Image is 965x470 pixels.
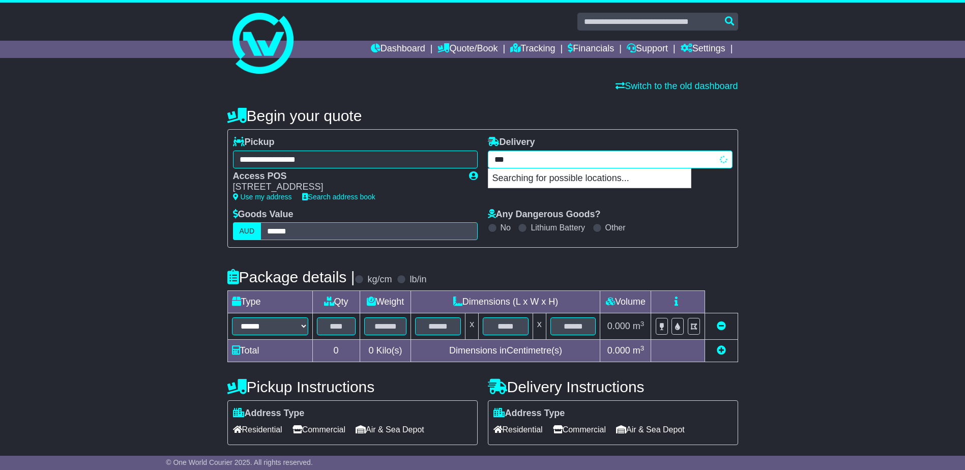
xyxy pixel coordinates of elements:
label: kg/cm [367,274,392,285]
h4: Delivery Instructions [488,378,738,395]
label: AUD [233,222,261,240]
sup: 3 [640,344,645,352]
td: x [465,313,479,340]
span: Air & Sea Depot [616,422,685,437]
span: m [633,345,645,356]
label: lb/in [410,274,426,285]
label: Address Type [233,408,305,419]
sup: 3 [640,320,645,328]
td: Dimensions (L x W x H) [411,291,600,313]
h4: Pickup Instructions [227,378,478,395]
label: Delivery [488,137,535,148]
h4: Begin your quote [227,107,738,124]
a: Quote/Book [437,41,498,58]
label: Lithium Battery [531,223,585,232]
a: Use my address [233,193,292,201]
span: 0 [368,345,373,356]
a: Tracking [510,41,555,58]
span: 0.000 [607,321,630,331]
a: Search address book [302,193,375,201]
span: © One World Courier 2025. All rights reserved. [166,458,313,466]
td: x [533,313,546,340]
a: Add new item [717,345,726,356]
a: Switch to the old dashboard [616,81,738,91]
p: Searching for possible locations... [488,169,691,188]
a: Remove this item [717,321,726,331]
a: Support [627,41,668,58]
label: Pickup [233,137,275,148]
span: m [633,321,645,331]
span: Residential [493,422,543,437]
td: 0 [312,340,360,362]
span: Commercial [553,422,606,437]
td: Weight [360,291,411,313]
a: Financials [568,41,614,58]
td: Type [227,291,312,313]
td: Dimensions in Centimetre(s) [411,340,600,362]
label: Goods Value [233,209,294,220]
div: Access POS [233,171,459,182]
span: 0.000 [607,345,630,356]
a: Settings [681,41,725,58]
a: Dashboard [371,41,425,58]
h4: Package details | [227,269,355,285]
label: Address Type [493,408,565,419]
span: Residential [233,422,282,437]
label: Any Dangerous Goods? [488,209,601,220]
label: No [501,223,511,232]
td: Kilo(s) [360,340,411,362]
label: Other [605,223,626,232]
div: [STREET_ADDRESS] [233,182,459,193]
td: Volume [600,291,651,313]
td: Qty [312,291,360,313]
typeahead: Please provide city [488,151,733,168]
span: Air & Sea Depot [356,422,424,437]
span: Commercial [293,422,345,437]
td: Total [227,340,312,362]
